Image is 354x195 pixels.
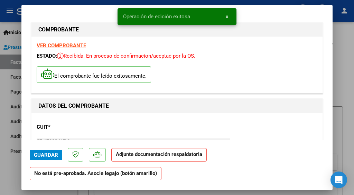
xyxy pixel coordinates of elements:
strong: No está pre-aprobada. Asocie legajo (botón amarillo) [30,167,161,181]
button: x [220,10,234,23]
span: Guardar [34,152,58,158]
button: Guardar [30,150,62,160]
div: Open Intercom Messenger [330,172,347,188]
a: VER COMPROBANTE [37,42,86,49]
span: x [226,13,228,20]
strong: DATOS DEL COMPROBANTE [38,103,109,109]
strong: Adjunte documentación respaldatoria [116,151,202,157]
span: Operación de edición exitosa [123,13,190,20]
span: Recibida. En proceso de confirmacion/aceptac por la OS. [57,53,195,59]
strong: COMPROBANTE [38,26,79,33]
span: ESTADO: [37,53,57,59]
p: CUIT [37,123,121,131]
p: El comprobante fue leído exitosamente. [37,66,151,83]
